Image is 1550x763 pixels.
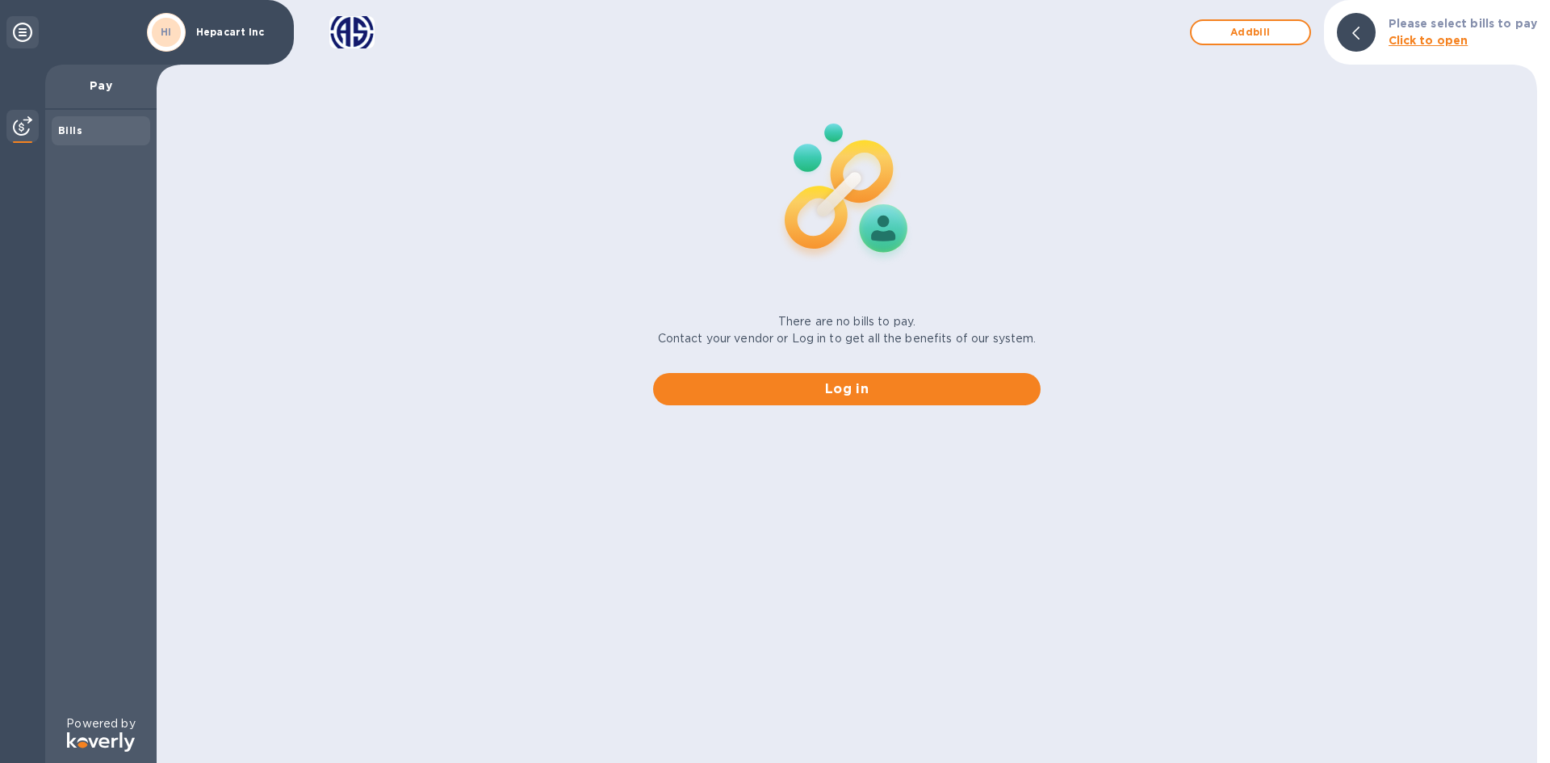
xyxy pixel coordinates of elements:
[653,373,1041,405] button: Log in
[1204,23,1297,42] span: Add bill
[67,732,135,752] img: Logo
[1389,17,1537,30] b: Please select bills to pay
[196,27,277,38] p: Hepacart Inc
[58,78,144,94] p: Pay
[58,124,82,136] b: Bills
[666,379,1028,399] span: Log in
[66,715,135,732] p: Powered by
[161,26,172,38] b: HI
[1389,34,1468,47] b: Click to open
[1190,19,1311,45] button: Addbill
[658,313,1037,347] p: There are no bills to pay. Contact your vendor or Log in to get all the benefits of our system.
